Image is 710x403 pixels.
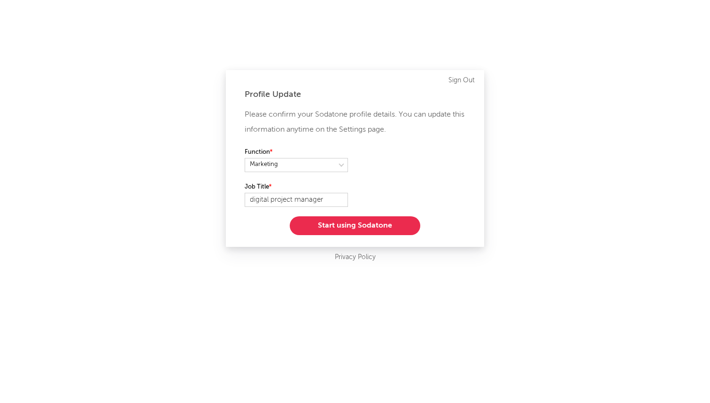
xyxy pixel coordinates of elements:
[290,216,420,235] button: Start using Sodatone
[245,182,348,193] label: Job Title
[245,89,465,100] div: Profile Update
[448,75,475,86] a: Sign Out
[245,107,465,137] p: Please confirm your Sodatone profile details. You can update this information anytime on the Sett...
[245,147,348,158] label: Function
[335,252,376,263] a: Privacy Policy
